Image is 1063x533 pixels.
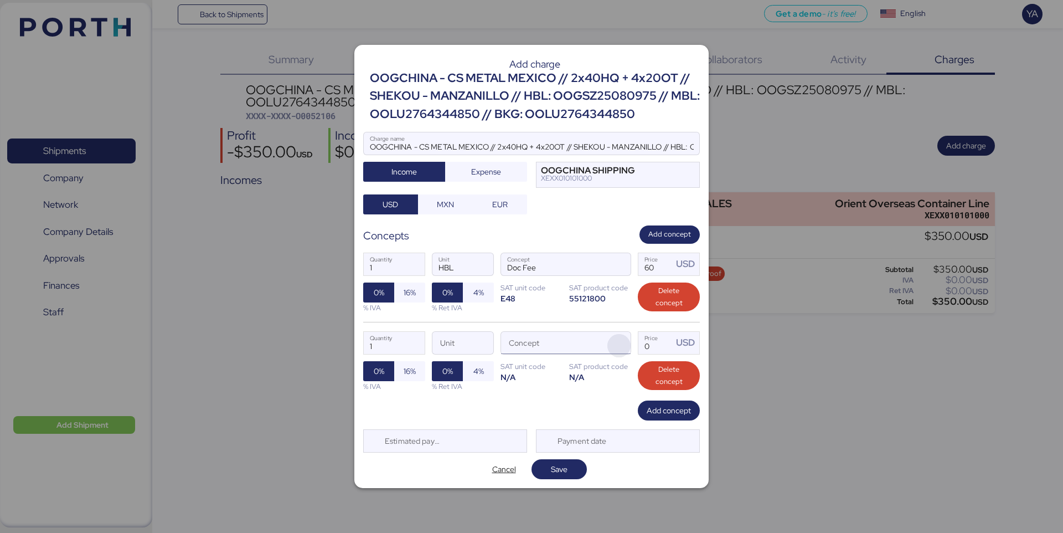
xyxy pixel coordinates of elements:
span: Delete concept [647,285,691,309]
button: Expense [445,162,527,182]
span: 0% [374,365,384,378]
button: Income [363,162,445,182]
div: OOGCHINA SHIPPING [541,167,635,175]
button: Add concept [638,401,700,421]
button: 0% [363,283,394,303]
button: 0% [432,361,463,381]
button: Add concept [639,225,700,244]
div: SAT unit code [500,361,563,372]
input: Unit [432,332,493,354]
input: Concept [501,253,604,275]
span: Delete concept [647,363,691,388]
span: 16% [404,365,416,378]
button: EUR [472,194,527,214]
input: Charge name [364,132,699,155]
button: Delete concept [638,283,700,311]
span: Add concept [647,404,691,417]
div: SAT product code [569,361,631,372]
div: Add charge [370,59,700,69]
div: SAT product code [569,283,631,293]
button: Delete concept [638,361,700,390]
input: Concept [501,332,604,354]
span: 4% [473,365,484,378]
button: ConceptConcept [607,255,631,279]
button: 16% [394,283,425,303]
span: Expense [471,165,501,178]
span: Add concept [648,228,691,240]
span: 0% [442,365,453,378]
span: USD [383,198,398,211]
button: Cancel [476,459,531,479]
input: Price [638,332,673,354]
div: XEXX010101000 [541,175,635,182]
span: 16% [404,286,416,299]
span: MXN [437,198,454,211]
button: ConceptConcept [607,334,631,357]
button: 0% [432,283,463,303]
button: 4% [463,283,494,303]
span: Cancel [492,463,516,476]
input: Price [638,253,673,275]
div: SAT unit code [500,283,563,293]
div: N/A [500,372,563,382]
button: 16% [394,361,425,381]
div: % Ret IVA [432,381,494,392]
span: EUR [492,198,508,211]
div: Concepts [363,228,409,244]
button: 4% [463,361,494,381]
div: USD [676,336,699,350]
span: Save [551,463,567,476]
button: 0% [363,361,394,381]
input: Quantity [364,332,425,354]
div: % IVA [363,381,425,392]
button: MXN [418,194,473,214]
span: 0% [442,286,453,299]
button: Save [531,459,587,479]
button: USD [363,194,418,214]
div: USD [676,257,699,271]
span: 4% [473,286,484,299]
div: N/A [569,372,631,382]
div: % Ret IVA [432,303,494,313]
div: E48 [500,293,563,304]
input: Quantity [364,253,425,275]
div: OOGCHINA - CS METAL MEXICO // 2x40HQ + 4x20OT // SHEKOU - MANZANILLO // HBL: OOGSZ25080975 // MBL... [370,69,700,123]
div: % IVA [363,303,425,313]
div: 55121800 [569,293,631,304]
span: 0% [374,286,384,299]
span: Income [391,165,417,178]
input: Unit [432,253,493,275]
